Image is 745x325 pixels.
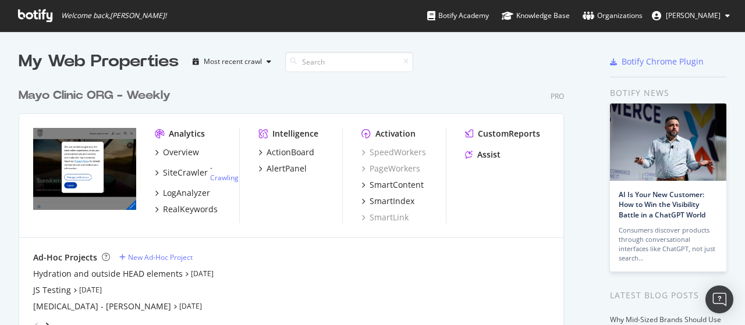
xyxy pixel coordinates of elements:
a: SiteCrawler- Crawling [155,163,239,183]
a: Crawling [210,173,239,183]
a: [DATE] [179,301,202,311]
a: AI Is Your New Customer: How to Win the Visibility Battle in a ChatGPT World [619,190,705,219]
a: Botify Chrome Plugin [610,56,704,67]
a: SpeedWorkers [361,147,426,158]
div: Knowledge Base [502,10,570,22]
a: [DATE] [191,269,214,278]
div: Botify Academy [427,10,489,22]
div: RealKeywords [163,203,218,215]
a: Hydration and outside HEAD elements [33,268,183,280]
div: Intelligence [272,128,318,140]
div: SmartContent [370,179,424,191]
div: Botify Chrome Plugin [622,56,704,67]
div: LogAnalyzer [163,187,210,199]
a: LogAnalyzer [155,187,210,199]
button: Most recent crawl [188,52,276,71]
span: Milosz Pekala [666,10,721,20]
span: Welcome back, [PERSON_NAME] ! [61,11,166,20]
a: [MEDICAL_DATA] - [PERSON_NAME] [33,301,171,312]
div: Ad-Hoc Projects [33,252,97,263]
a: PageWorkers [361,163,420,174]
div: My Web Properties [19,50,179,73]
a: Overview [155,147,199,158]
div: Latest Blog Posts [610,289,726,302]
a: SmartContent [361,179,424,191]
div: Organizations [583,10,643,22]
div: Consumers discover products through conversational interfaces like ChatGPT, not just search… [619,226,718,263]
a: AlertPanel [258,163,307,174]
button: [PERSON_NAME] [643,6,739,25]
div: ActionBoard [267,147,314,158]
div: AlertPanel [267,163,307,174]
a: SmartLink [361,212,409,223]
div: Pro [551,91,564,101]
a: New Ad-Hoc Project [119,252,193,262]
img: mayoclinic.org [33,128,136,210]
div: Activation [375,128,416,140]
a: Mayo Clinic ORG - Weekly [19,87,175,104]
a: [DATE] [79,285,102,295]
div: SmartIndex [370,195,414,207]
div: Most recent crawl [204,58,262,65]
a: JS Testing [33,284,71,296]
div: Botify news [610,87,726,99]
div: CustomReports [478,128,540,140]
div: Assist [477,149,501,160]
img: AI Is Your New Customer: How to Win the Visibility Battle in a ChatGPT World [610,103,726,181]
div: Mayo Clinic ORG - Weekly [19,87,171,104]
div: Open Intercom Messenger [705,285,733,313]
div: Overview [163,147,199,158]
a: RealKeywords [155,203,218,215]
input: Search [285,52,413,72]
div: - [210,163,239,183]
div: SiteCrawler [163,167,208,178]
a: CustomReports [465,128,540,140]
div: Analytics [169,128,205,140]
a: Assist [465,149,501,160]
a: SmartIndex [361,195,414,207]
div: New Ad-Hoc Project [128,252,193,262]
a: ActionBoard [258,147,314,158]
